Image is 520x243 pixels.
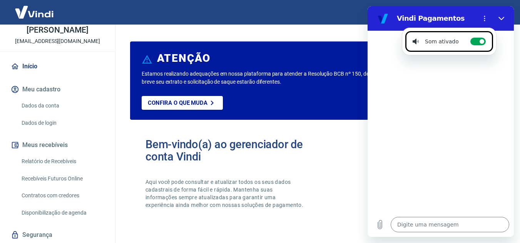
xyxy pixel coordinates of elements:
[27,26,88,34] p: [PERSON_NAME]
[9,137,106,154] button: Meus recebíveis
[18,205,106,221] a: Disponibilização de agenda
[18,171,106,187] a: Recebíveis Futuros Online
[9,0,59,24] img: Vindi
[9,58,106,75] a: Início
[18,115,106,131] a: Dados de login
[15,37,100,45] p: [EMAIL_ADDRESS][DOMAIN_NAME]
[18,98,106,114] a: Dados da conta
[142,96,223,110] a: Confira o que muda
[368,6,514,237] iframe: Janela de mensagens
[9,81,106,98] button: Meu cadastro
[142,70,420,86] p: Estamos realizando adequações em nossa plataforma para atender a Resolução BCB nº 150, de [DATE]....
[483,5,511,20] button: Sair
[18,188,106,203] a: Contratos com credores
[18,154,106,169] a: Relatório de Recebíveis
[145,178,305,209] p: Aqui você pode consultar e atualizar todos os seus dados cadastrais de forma fácil e rápida. Mant...
[157,55,211,62] h6: ATENÇÃO
[148,99,207,106] p: Confira o que muda
[145,138,316,163] h2: Bem-vindo(a) ao gerenciador de conta Vindi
